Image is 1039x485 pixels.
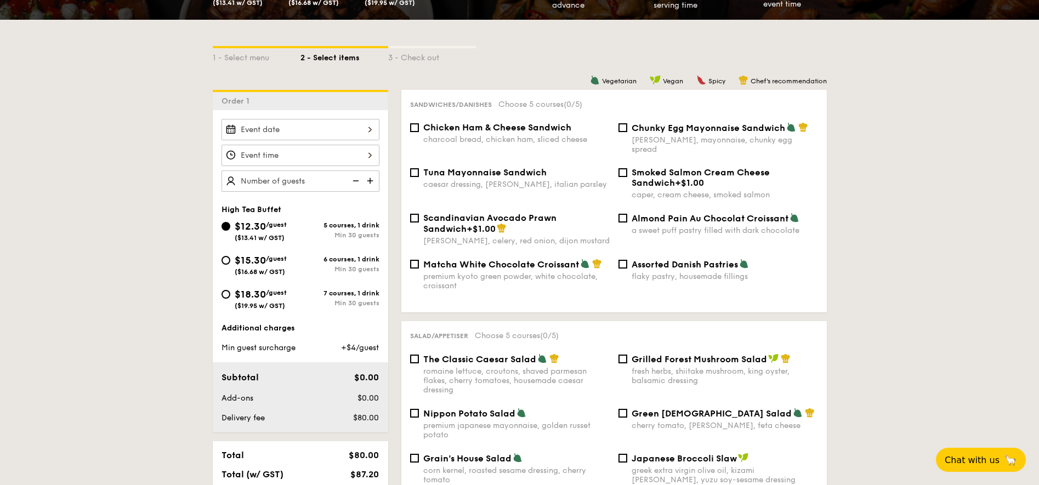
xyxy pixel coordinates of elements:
span: Total (w/ GST) [222,469,283,480]
span: Chat with us [945,455,1000,465]
span: /guest [266,289,287,296]
span: Choose 5 courses [498,100,582,109]
div: greek extra virgin olive oil, kizami [PERSON_NAME], yuzu soy-sesame dressing [632,466,818,484]
input: Nippon Potato Saladpremium japanese mayonnaise, golden russet potato [410,409,419,418]
span: Chef's recommendation [751,77,827,85]
img: icon-vegetarian.fe4039eb.svg [537,353,547,363]
span: $80.00 [353,413,379,423]
div: Min 30 guests [300,299,379,307]
span: /guest [266,255,287,263]
div: Min 30 guests [300,265,379,273]
input: $12.30/guest($13.41 w/ GST)5 courses, 1 drinkMin 30 guests [222,222,230,231]
span: (0/5) [540,331,559,340]
span: Add-ons [222,393,253,403]
span: $80.00 [349,450,379,460]
div: [PERSON_NAME], celery, red onion, dijon mustard [423,236,610,246]
span: Order 1 [222,96,254,106]
div: corn kernel, roasted sesame dressing, cherry tomato [423,466,610,484]
input: Event date [222,119,379,140]
input: The Classic Caesar Saladromaine lettuce, croutons, shaved parmesan flakes, cherry tomatoes, house... [410,355,419,363]
span: Spicy [708,77,725,85]
span: +$4/guest [341,343,379,352]
img: icon-chef-hat.a58ddaea.svg [781,353,791,363]
img: icon-chef-hat.a58ddaea.svg [549,353,559,363]
div: 1 - Select menu [213,48,300,64]
div: a sweet puff pastry filled with dark chocolate [632,226,818,235]
div: 6 courses, 1 drink [300,255,379,263]
input: Grain's House Saladcorn kernel, roasted sesame dressing, cherry tomato [410,454,419,463]
img: icon-vegan.f8ff3823.svg [738,453,749,463]
span: 🦙 [1004,454,1017,466]
img: icon-chef-hat.a58ddaea.svg [805,408,815,418]
img: icon-vegetarian.fe4039eb.svg [739,259,749,269]
div: 7 courses, 1 drink [300,289,379,297]
span: Almond Pain Au Chocolat Croissant [632,213,788,224]
img: icon-vegetarian.fe4039eb.svg [513,453,523,463]
div: romaine lettuce, croutons, shaved parmesan flakes, cherry tomatoes, housemade caesar dressing [423,367,610,395]
span: Chicken Ham & Cheese Sandwich [423,122,571,133]
span: Delivery fee [222,413,265,423]
input: $18.30/guest($19.95 w/ GST)7 courses, 1 drinkMin 30 guests [222,290,230,299]
span: Total [222,450,244,460]
div: 5 courses, 1 drink [300,221,379,229]
span: Scandinavian Avocado Prawn Sandwich [423,213,557,234]
input: Green [DEMOGRAPHIC_DATA] Saladcherry tomato, [PERSON_NAME], feta cheese [618,409,627,418]
span: High Tea Buffet [222,205,281,214]
span: ($16.68 w/ GST) [235,268,285,276]
span: $12.30 [235,220,266,232]
span: Salad/Appetiser [410,332,468,340]
div: charcoal bread, chicken ham, sliced cheese [423,135,610,144]
img: icon-vegan.f8ff3823.svg [768,353,779,363]
span: Min guest surcharge [222,343,296,352]
span: $15.30 [235,254,266,266]
span: $87.20 [350,469,379,480]
span: /guest [266,221,287,229]
span: Matcha White Chocolate Croissant [423,259,579,270]
span: Smoked Salmon Cream Cheese Sandwich [632,167,770,188]
input: Chicken Ham & Cheese Sandwichcharcoal bread, chicken ham, sliced cheese [410,123,419,132]
div: fresh herbs, shiitake mushroom, king oyster, balsamic dressing [632,367,818,385]
img: icon-reduce.1d2dbef1.svg [347,170,363,191]
div: premium japanese mayonnaise, golden russet potato [423,421,610,440]
img: icon-vegetarian.fe4039eb.svg [790,213,799,222]
span: ($13.41 w/ GST) [235,234,285,242]
div: caper, cream cheese, smoked salmon [632,190,818,199]
img: icon-vegan.f8ff3823.svg [650,75,661,85]
span: (0/5) [564,100,582,109]
img: icon-vegetarian.fe4039eb.svg [580,259,590,269]
img: icon-vegetarian.fe4039eb.svg [516,408,526,418]
span: ($19.95 w/ GST) [235,302,285,310]
span: Assorted Danish Pastries [632,259,738,270]
span: Vegetarian [602,77,637,85]
div: caesar dressing, [PERSON_NAME], italian parsley [423,180,610,189]
img: icon-chef-hat.a58ddaea.svg [798,122,808,132]
img: icon-chef-hat.a58ddaea.svg [739,75,748,85]
div: premium kyoto green powder, white chocolate, croissant [423,272,610,290]
input: Grilled Forest Mushroom Saladfresh herbs, shiitake mushroom, king oyster, balsamic dressing [618,355,627,363]
span: Grain's House Salad [423,453,512,464]
input: Assorted Danish Pastriesflaky pastry, housemade fillings [618,260,627,269]
img: icon-vegetarian.fe4039eb.svg [786,122,796,132]
img: icon-chef-hat.a58ddaea.svg [592,259,602,269]
span: $18.30 [235,288,266,300]
div: Additional charges [222,323,379,334]
img: icon-vegetarian.fe4039eb.svg [590,75,600,85]
span: Grilled Forest Mushroom Salad [632,354,767,364]
span: Choose 5 courses [475,331,559,340]
span: $0.00 [354,372,379,383]
input: Event time [222,145,379,166]
span: Nippon Potato Salad [423,408,515,419]
span: +$1.00 [675,178,704,188]
input: Matcha White Chocolate Croissantpremium kyoto green powder, white chocolate, croissant [410,260,419,269]
span: Chunky Egg Mayonnaise Sandwich [632,123,785,133]
input: Smoked Salmon Cream Cheese Sandwich+$1.00caper, cream cheese, smoked salmon [618,168,627,177]
button: Chat with us🦙 [936,448,1026,472]
input: $15.30/guest($16.68 w/ GST)6 courses, 1 drinkMin 30 guests [222,256,230,265]
span: Green [DEMOGRAPHIC_DATA] Salad [632,408,792,419]
input: Number of guests [222,170,379,192]
span: Subtotal [222,372,259,383]
input: Chunky Egg Mayonnaise Sandwich[PERSON_NAME], mayonnaise, chunky egg spread [618,123,627,132]
input: Japanese Broccoli Slawgreek extra virgin olive oil, kizami [PERSON_NAME], yuzu soy-sesame dressing [618,454,627,463]
input: Scandinavian Avocado Prawn Sandwich+$1.00[PERSON_NAME], celery, red onion, dijon mustard [410,214,419,222]
span: +$1.00 [467,224,496,234]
